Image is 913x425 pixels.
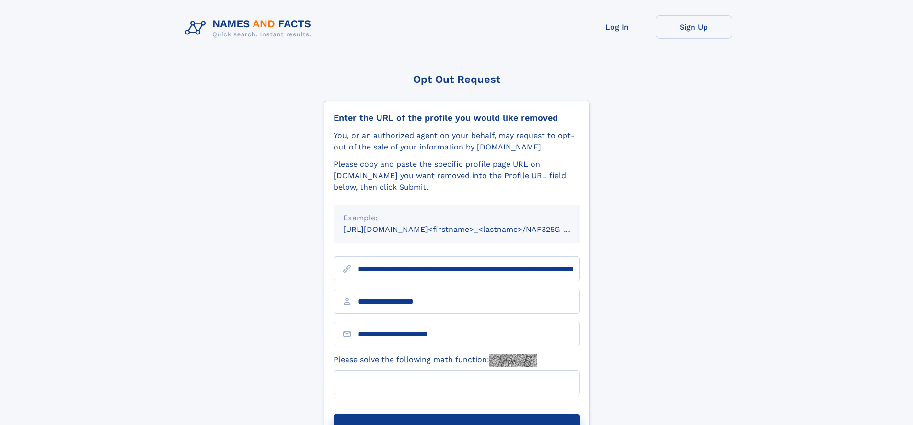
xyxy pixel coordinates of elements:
div: Opt Out Request [324,73,590,85]
a: Log In [579,15,656,39]
div: Enter the URL of the profile you would like removed [334,113,580,123]
img: Logo Names and Facts [181,15,319,41]
div: You, or an authorized agent on your behalf, may request to opt-out of the sale of your informatio... [334,130,580,153]
div: Example: [343,212,570,224]
label: Please solve the following math function: [334,354,537,367]
small: [URL][DOMAIN_NAME]<firstname>_<lastname>/NAF325G-xxxxxxxx [343,225,598,234]
div: Please copy and paste the specific profile page URL on [DOMAIN_NAME] you want removed into the Pr... [334,159,580,193]
a: Sign Up [656,15,732,39]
